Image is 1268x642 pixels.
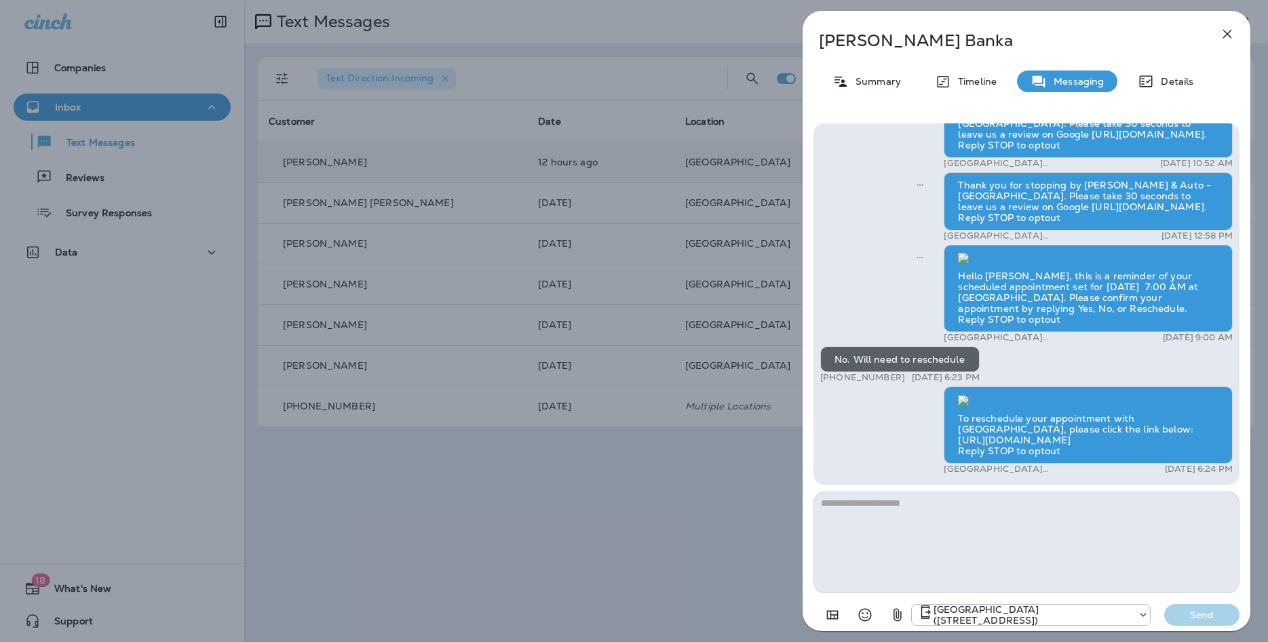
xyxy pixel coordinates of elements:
[958,395,969,406] img: twilio-download
[820,346,980,372] div: No. Will need to reschedule
[1163,332,1233,343] p: [DATE] 9:00 AM
[944,172,1233,230] div: Thank you for stopping by [PERSON_NAME] & Auto - [GEOGRAPHIC_DATA]. Please take 30 seconds to lea...
[820,372,905,383] p: [PHONE_NUMBER]
[944,386,1233,464] div: To reschedule your appointment with [GEOGRAPHIC_DATA], please click the link below: [URL][DOMAIN_...
[944,464,1117,475] p: [GEOGRAPHIC_DATA] ([STREET_ADDRESS])
[944,230,1117,241] p: [GEOGRAPHIC_DATA] ([STREET_ADDRESS])
[951,76,997,87] p: Timeline
[1047,76,1104,87] p: Messaging
[1160,158,1233,169] p: [DATE] 10:52 AM
[944,332,1117,343] p: [GEOGRAPHIC_DATA] ([STREET_ADDRESS])
[934,604,1131,626] p: [GEOGRAPHIC_DATA] ([STREET_ADDRESS])
[1165,464,1233,475] p: [DATE] 6:24 PM
[1154,76,1193,87] p: Details
[819,31,1189,50] p: [PERSON_NAME] Banka
[912,604,1150,626] div: +1 (402) 496-2450
[819,601,846,628] button: Add in a premade template
[912,372,980,383] p: [DATE] 6:23 PM
[917,251,923,263] span: Sent
[958,253,969,264] img: twilio-download
[849,76,901,87] p: Summary
[1161,230,1233,241] p: [DATE] 12:58 PM
[917,178,923,190] span: Sent
[944,245,1233,333] div: Hello [PERSON_NAME], this is a reminder of your scheduled appointment set for [DATE] 7:00 AM at [...
[944,100,1233,158] div: Thank you for stopping by [PERSON_NAME] & Auto - [GEOGRAPHIC_DATA]. Please take 30 seconds to lea...
[851,601,879,628] button: Select an emoji
[944,158,1117,169] p: [GEOGRAPHIC_DATA] ([STREET_ADDRESS])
